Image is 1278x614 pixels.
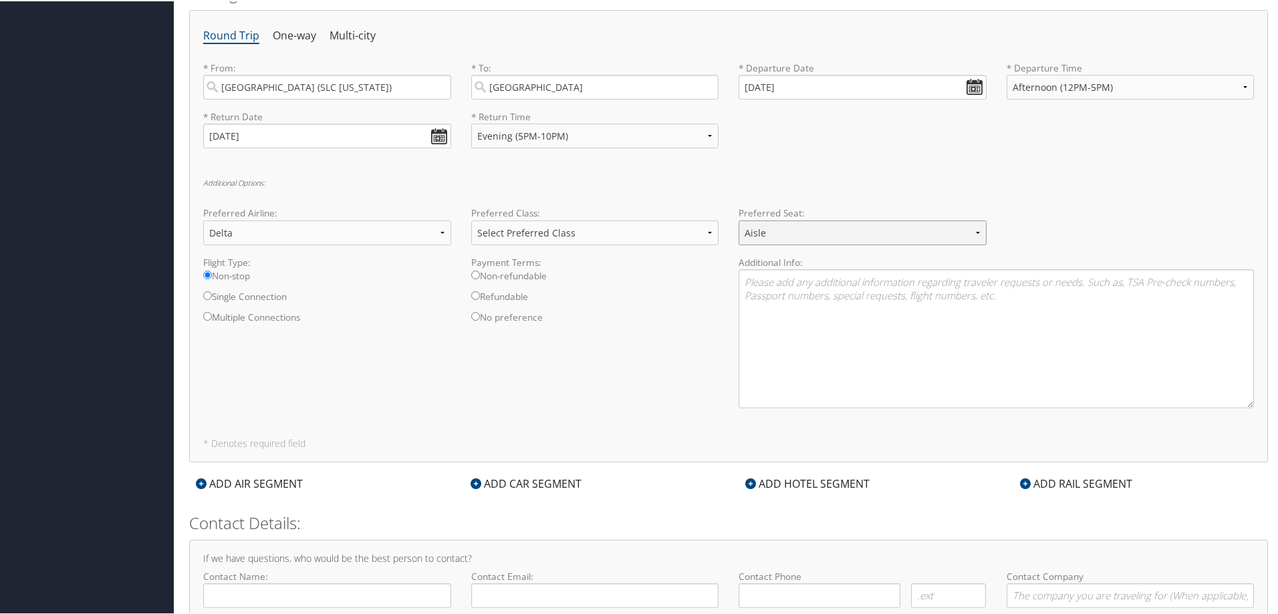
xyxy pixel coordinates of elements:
[203,311,212,319] input: Multiple Connections
[203,290,212,299] input: Single Connection
[471,569,719,607] label: Contact Email:
[471,269,480,278] input: Non-refundable
[471,255,719,268] label: Payment Terms:
[203,309,451,330] label: Multiple Connections
[203,178,1254,185] h6: Additional Options:
[471,205,719,218] label: Preferred Class:
[739,474,876,490] div: ADD HOTEL SEGMENT
[911,582,987,607] input: .ext
[471,268,719,289] label: Non-refundable
[203,122,451,147] input: MM/DD/YYYY
[203,289,451,309] label: Single Connection
[471,60,719,98] label: * To:
[203,255,451,268] label: Flight Type:
[203,269,212,278] input: Non-stop
[471,290,480,299] input: Refundable
[471,582,719,607] input: Contact Email:
[471,289,719,309] label: Refundable
[203,205,451,218] label: Preferred Airline:
[739,73,987,98] input: MM/DD/YYYY
[203,268,451,289] label: Non-stop
[189,474,309,490] div: ADD AIR SEGMENT
[189,510,1268,533] h2: Contact Details:
[203,582,451,607] input: Contact Name:
[739,569,987,582] label: Contact Phone
[471,311,480,319] input: No preference
[203,60,451,98] label: * From:
[203,23,259,47] li: Round Trip
[471,309,719,330] label: No preference
[203,73,451,98] input: City or Airport Code
[1007,582,1255,607] input: Contact Company
[739,255,1254,268] label: Additional Info:
[464,474,588,490] div: ADD CAR SEGMENT
[1007,73,1255,98] select: * Departure Time
[203,553,1254,562] h4: If we have questions, who would be the best person to contact?
[471,73,719,98] input: City or Airport Code
[330,23,376,47] li: Multi-city
[471,109,719,122] label: * Return Time
[739,205,987,218] label: Preferred Seat:
[203,569,451,607] label: Contact Name:
[203,109,451,122] label: * Return Date
[203,438,1254,447] h5: * Denotes required field
[1013,474,1139,490] div: ADD RAIL SEGMENT
[739,60,987,73] label: * Departure Date
[273,23,316,47] li: One-way
[1007,569,1255,607] label: Contact Company
[1007,60,1255,109] label: * Departure Time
